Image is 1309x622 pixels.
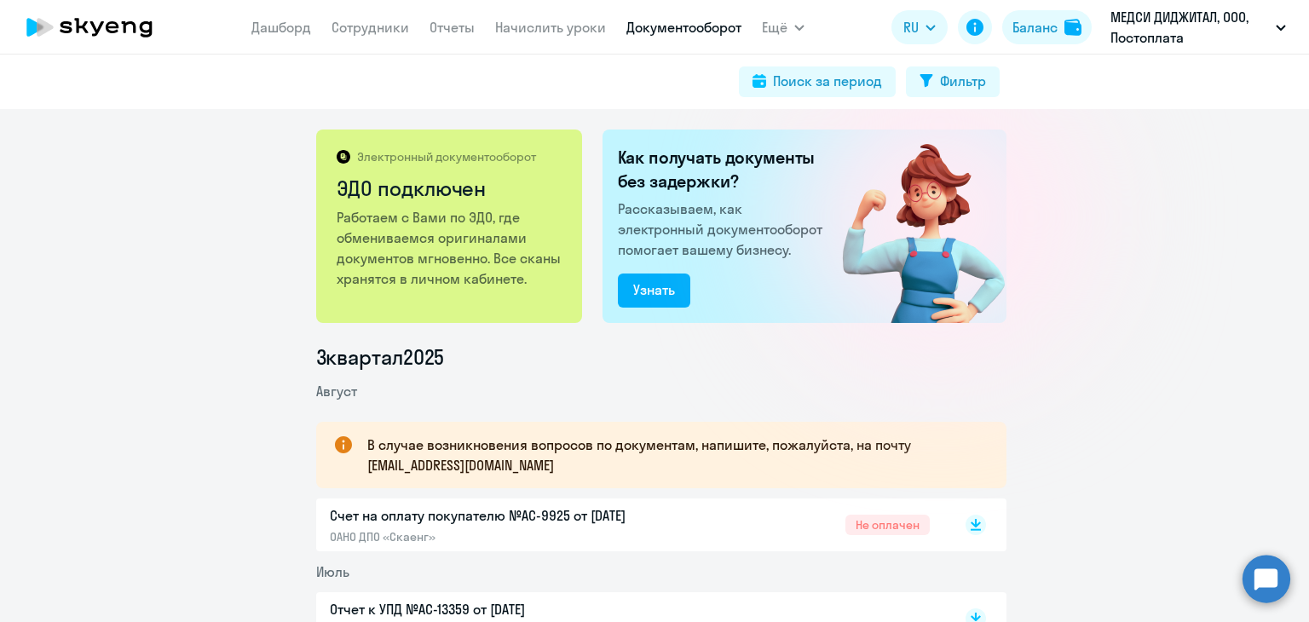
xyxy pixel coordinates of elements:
a: Начислить уроки [495,19,606,36]
button: МЕДСИ ДИДЖИТАЛ, ООО, Постоплата [1102,7,1295,48]
span: Ещё [762,17,787,37]
a: Отчеты [430,19,475,36]
div: Узнать [633,279,675,300]
p: МЕДСИ ДИДЖИТАЛ, ООО, Постоплата [1110,7,1269,48]
a: Сотрудники [332,19,409,36]
button: Поиск за период [739,66,896,97]
span: Июль [316,563,349,580]
p: ОАНО ДПО «Скаенг» [330,529,688,544]
img: connected [815,130,1006,323]
div: Поиск за период [773,71,882,91]
span: Август [316,383,357,400]
h2: Как получать документы без задержки? [618,146,829,193]
h2: ЭДО подключен [337,175,564,202]
p: Электронный документооборот [357,149,536,164]
p: Работаем с Вами по ЭДО, где обмениваемся оригиналами документов мгновенно. Все сканы хранятся в л... [337,207,564,289]
p: Счет на оплату покупателю №AC-9925 от [DATE] [330,505,688,526]
button: Узнать [618,274,690,308]
li: 3 квартал 2025 [316,343,1006,371]
img: balance [1064,19,1081,36]
p: В случае возникновения вопросов по документам, напишите, пожалуйста, на почту [EMAIL_ADDRESS][DOM... [367,435,976,475]
a: Документооборот [626,19,741,36]
p: Отчет к УПД №AC-13359 от [DATE] [330,599,688,619]
button: RU [891,10,948,44]
div: Баланс [1012,17,1058,37]
a: Счет на оплату покупателю №AC-9925 от [DATE]ОАНО ДПО «Скаенг»Не оплачен [330,505,930,544]
button: Ещё [762,10,804,44]
button: Балансbalance [1002,10,1092,44]
button: Фильтр [906,66,1000,97]
a: Дашборд [251,19,311,36]
span: RU [903,17,919,37]
div: Фильтр [940,71,986,91]
span: Не оплачен [845,515,930,535]
p: Рассказываем, как электронный документооборот помогает вашему бизнесу. [618,199,829,260]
